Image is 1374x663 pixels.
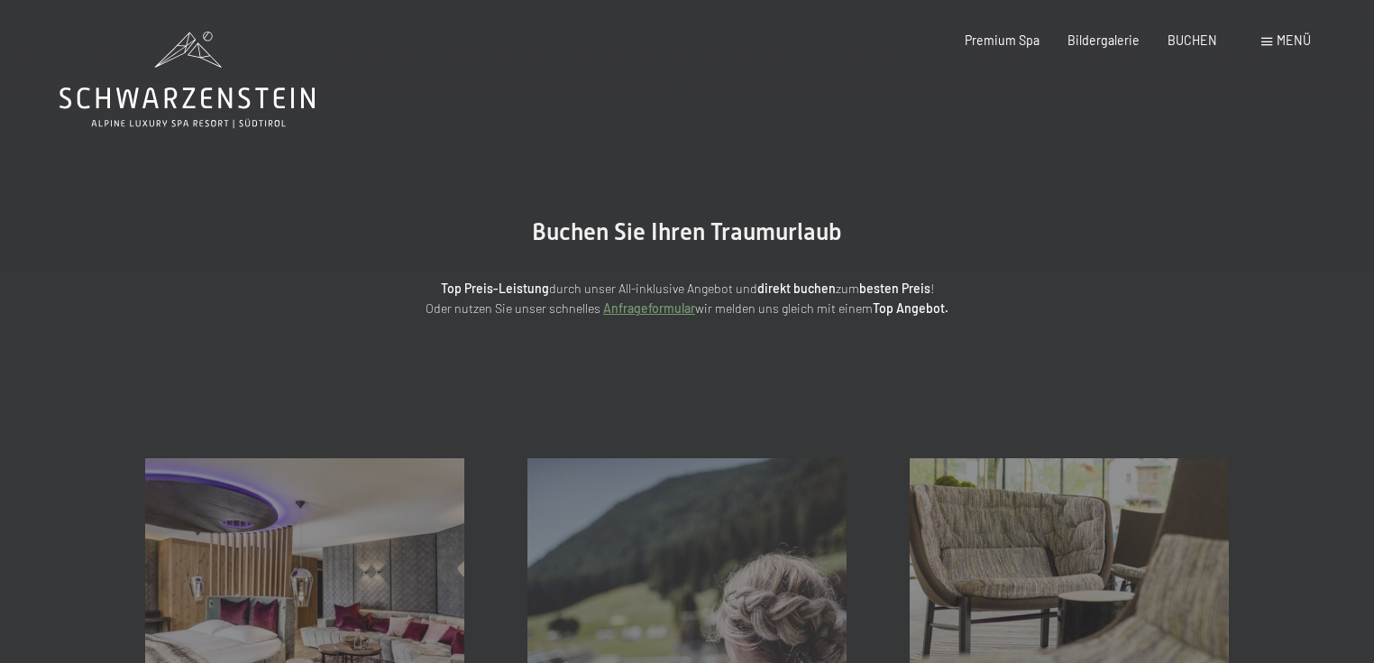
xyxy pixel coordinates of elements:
[873,300,948,316] strong: Top Angebot.
[859,281,930,296] strong: besten Preis
[532,218,842,245] span: Buchen Sie Ihren Traumurlaub
[965,32,1040,48] a: Premium Spa
[1277,32,1311,48] span: Menü
[757,281,836,296] strong: direkt buchen
[290,279,1084,319] p: durch unser All-inklusive Angebot und zum ! Oder nutzen Sie unser schnelles wir melden uns gleich...
[1168,32,1217,48] a: BUCHEN
[441,281,549,296] strong: Top Preis-Leistung
[1067,32,1140,48] a: Bildergalerie
[603,300,695,316] a: Anfrageformular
